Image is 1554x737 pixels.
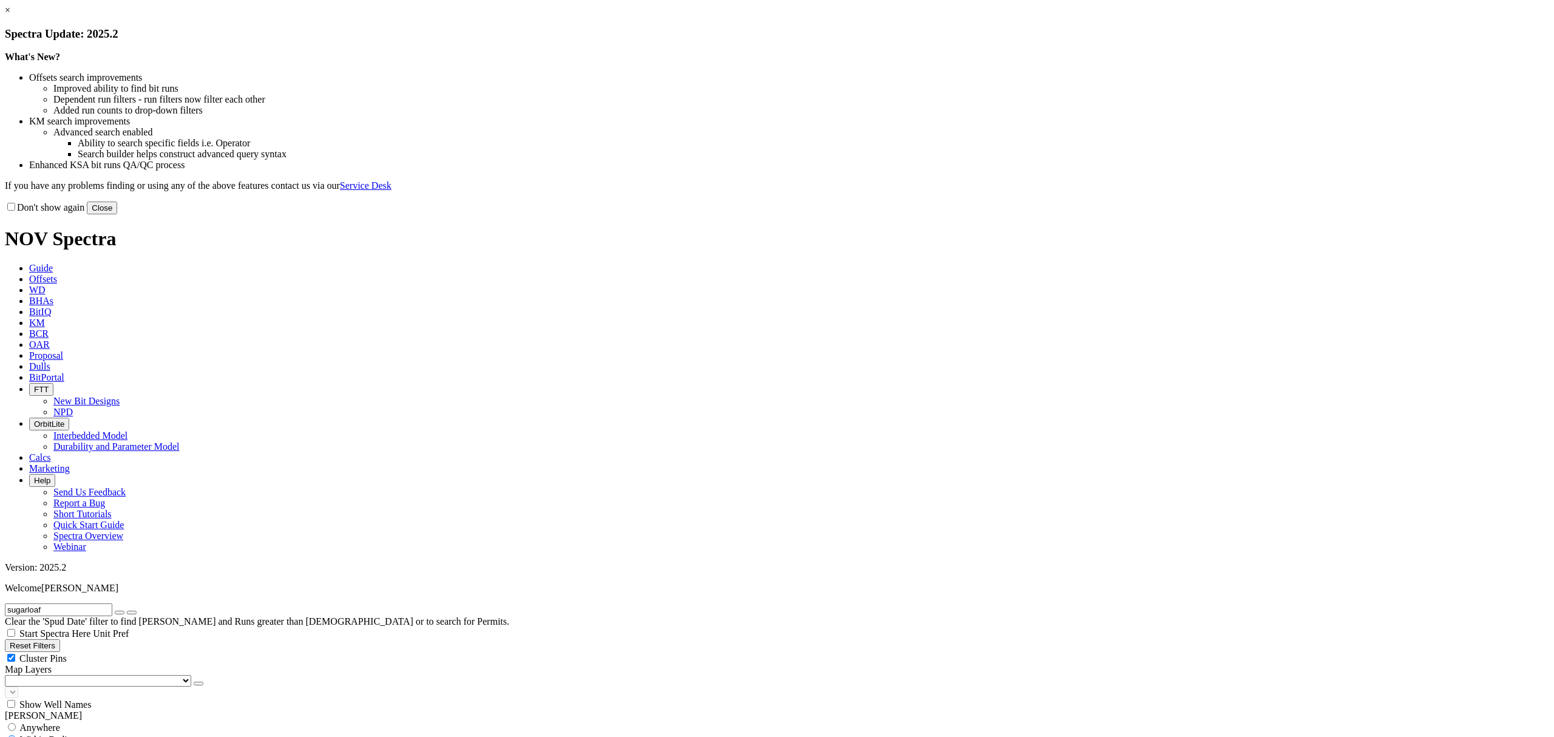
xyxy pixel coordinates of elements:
span: BHAs [29,296,53,306]
span: Offsets [29,274,57,284]
li: Advanced search enabled [53,127,1549,138]
span: BitPortal [29,372,64,382]
span: Anywhere [19,722,60,733]
span: BCR [29,328,49,339]
div: [PERSON_NAME] [5,710,1549,721]
span: Start Spectra Here [19,628,90,639]
a: Webinar [53,542,86,552]
span: Cluster Pins [19,653,67,664]
span: Calcs [29,452,51,463]
span: BitIQ [29,307,51,317]
span: OAR [29,339,50,350]
a: Spectra Overview [53,531,123,541]
li: Dependent run filters - run filters now filter each other [53,94,1549,105]
span: Unit Pref [93,628,129,639]
div: Version: 2025.2 [5,562,1549,573]
li: Ability to search specific fields i.e. Operator [78,138,1549,149]
a: Service Desk [340,180,392,191]
li: Offsets search improvements [29,72,1549,83]
strong: What's New? [5,52,60,62]
span: OrbitLite [34,419,64,429]
li: Search builder helps construct advanced query syntax [78,149,1549,160]
p: If you have any problems finding or using any of the above features contact us via our [5,180,1549,191]
span: KM [29,318,45,328]
a: Send Us Feedback [53,487,126,497]
a: Durability and Parameter Model [53,441,180,452]
li: Added run counts to drop-down filters [53,105,1549,116]
p: Welcome [5,583,1549,594]
button: Close [87,202,117,214]
span: Marketing [29,463,70,474]
a: Quick Start Guide [53,520,124,530]
span: WD [29,285,46,295]
a: New Bit Designs [53,396,120,406]
span: Clear the 'Spud Date' filter to find [PERSON_NAME] and Runs greater than [DEMOGRAPHIC_DATA] or to... [5,616,509,627]
span: [PERSON_NAME] [41,583,118,593]
input: Search [5,603,112,616]
span: Proposal [29,350,63,361]
span: Dulls [29,361,50,372]
span: Help [34,476,50,485]
h3: Spectra Update: 2025.2 [5,27,1549,41]
a: Report a Bug [53,498,105,508]
h1: NOV Spectra [5,228,1549,250]
a: NPD [53,407,73,417]
span: Show Well Names [19,699,91,710]
a: Interbedded Model [53,430,127,441]
span: FTT [34,385,49,394]
input: Don't show again [7,203,15,211]
span: Map Layers [5,664,52,674]
span: Guide [29,263,53,273]
li: Improved ability to find bit runs [53,83,1549,94]
a: Short Tutorials [53,509,112,519]
li: KM search improvements [29,116,1549,127]
label: Don't show again [5,202,84,212]
button: Reset Filters [5,639,60,652]
a: × [5,5,10,15]
li: Enhanced KSA bit runs QA/QC process [29,160,1549,171]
